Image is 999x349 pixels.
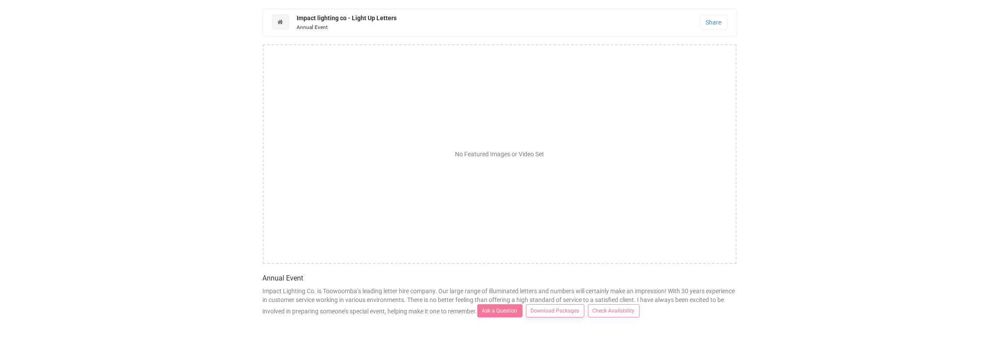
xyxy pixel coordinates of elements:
[477,304,523,317] a: Ask a Question
[297,24,328,30] small: Annual Event
[588,304,640,317] a: Check Availability
[297,14,397,22] strong: Impact lighting co - Light Up Letters
[700,15,727,30] a: Share
[455,150,544,158] div: No Featured Images or Video Set
[526,304,584,317] a: Download Packages
[263,274,737,282] h4: Annual Event
[256,264,743,343] div: Impact Lighting Co. is Toowoomba’s leading letter hire company. Our large range of illuminated le...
